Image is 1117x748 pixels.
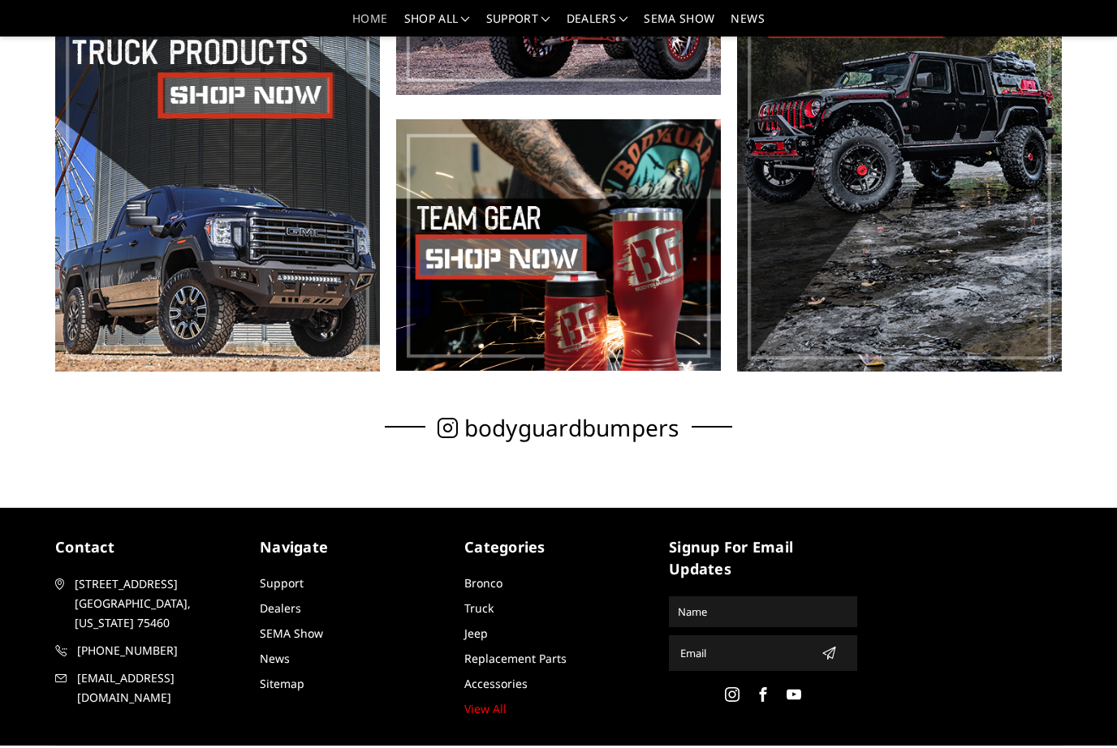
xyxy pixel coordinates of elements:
h5: Navigate [260,537,448,559]
a: SEMA Show [644,14,714,37]
a: Sitemap [260,677,304,692]
a: Home [352,14,387,37]
span: [STREET_ADDRESS] [GEOGRAPHIC_DATA], [US_STATE] 75460 [75,575,240,634]
input: Email [674,641,815,667]
a: Support [260,576,304,591]
input: Name [671,600,855,625]
span: bodyguardbumpers [464,420,679,437]
a: Support [486,14,550,37]
a: shop all [404,14,470,37]
a: Truck [464,601,494,617]
a: Jeep [464,626,488,642]
h5: Categories [464,537,653,559]
iframe: Chat Widget [1036,670,1117,748]
a: Replacement Parts [464,651,567,667]
a: [PHONE_NUMBER] [55,642,244,661]
a: News [731,14,764,37]
span: [EMAIL_ADDRESS][DOMAIN_NAME] [77,669,243,708]
a: View All [464,702,507,717]
span: [PHONE_NUMBER] [77,642,243,661]
a: [EMAIL_ADDRESS][DOMAIN_NAME] [55,669,244,708]
a: SEMA Show [260,626,323,642]
h5: contact [55,537,244,559]
a: Dealers [260,601,301,617]
a: News [260,651,290,667]
h5: signup for email updates [669,537,857,581]
a: Dealers [567,14,628,37]
a: Bronco [464,576,502,591]
a: Accessories [464,677,528,692]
